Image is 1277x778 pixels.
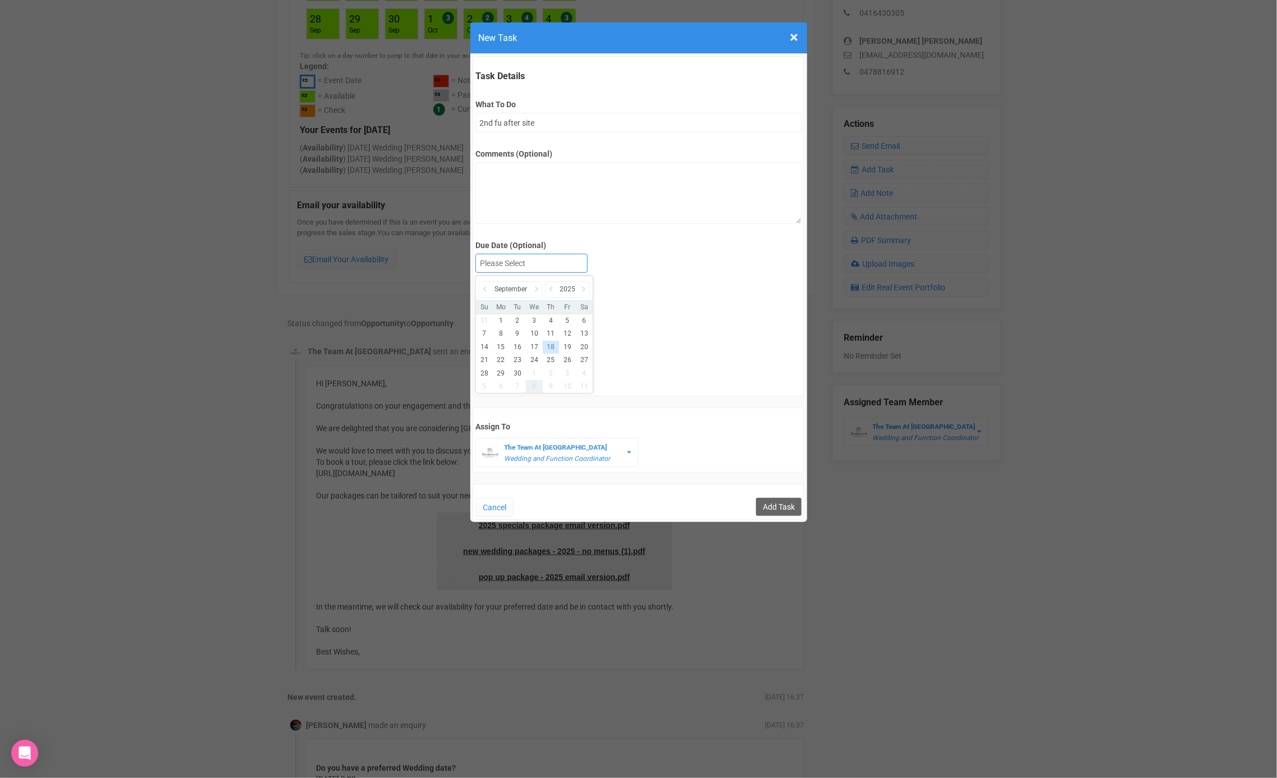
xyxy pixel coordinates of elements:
[509,327,526,340] li: 9
[509,354,526,367] li: 23
[559,341,576,354] li: 19
[543,327,560,340] li: 11
[509,303,526,312] li: Tu
[476,303,493,312] li: Su
[504,443,607,451] strong: The Team At [GEOGRAPHIC_DATA]
[475,240,802,251] label: Due Date (Optional)
[475,498,514,517] button: Cancel
[576,303,593,312] li: Sa
[476,341,493,354] li: 14
[493,380,510,393] li: 6
[479,31,799,45] h4: New Task
[576,327,593,340] li: 13
[526,303,543,312] li: We
[476,367,493,380] li: 28
[476,380,493,393] li: 5
[493,314,510,327] li: 1
[560,285,575,294] span: 2025
[526,314,543,327] li: 3
[543,303,560,312] li: Th
[493,354,510,367] li: 22
[504,455,610,463] em: Wedding and Function Coordinator
[475,421,802,432] label: Assign To
[509,367,526,380] li: 30
[790,28,799,47] span: ×
[493,327,510,340] li: 8
[559,354,576,367] li: 26
[495,285,527,294] span: September
[475,70,802,83] legend: Task Details
[576,354,593,367] li: 27
[493,303,510,312] li: Mo
[543,380,560,393] li: 9
[475,148,802,159] label: Comments (Optional)
[526,327,543,340] li: 10
[526,341,543,354] li: 17
[756,498,802,516] input: Add Task
[509,341,526,354] li: 16
[559,380,576,393] li: 10
[576,314,593,327] li: 6
[526,367,543,380] li: 1
[476,327,493,340] li: 7
[526,380,543,393] li: 8
[543,341,560,354] li: 18
[559,327,576,340] li: 12
[476,354,493,367] li: 21
[543,354,560,367] li: 25
[559,314,576,327] li: 5
[509,380,526,393] li: 7
[526,354,543,367] li: 24
[482,445,498,461] img: BGLogo.jpg
[493,367,510,380] li: 29
[475,99,802,110] label: What To Do
[476,314,493,327] li: 31
[576,367,593,380] li: 4
[493,341,510,354] li: 15
[543,314,560,327] li: 4
[576,341,593,354] li: 20
[11,740,38,767] div: Open Intercom Messenger
[543,367,560,380] li: 2
[509,314,526,327] li: 2
[559,367,576,380] li: 3
[559,303,576,312] li: Fr
[576,380,593,393] li: 11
